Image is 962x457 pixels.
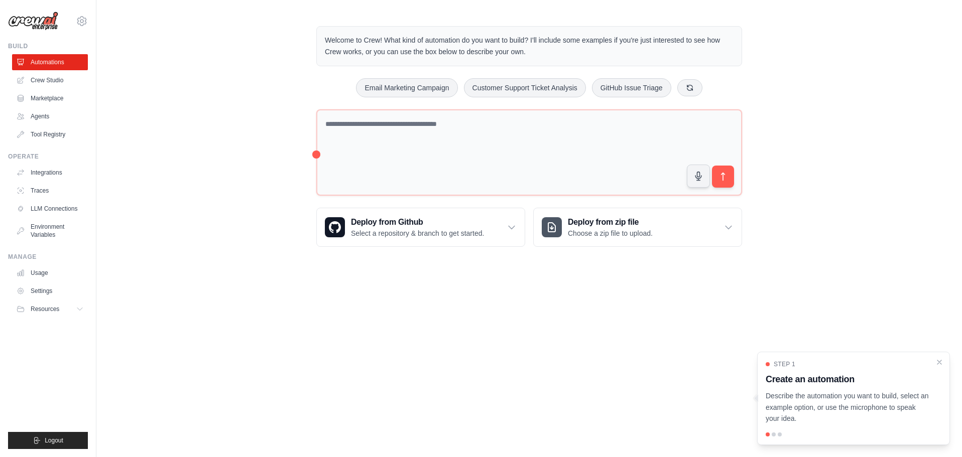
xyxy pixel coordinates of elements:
button: Resources [12,301,88,317]
p: Select a repository & branch to get started. [351,228,484,238]
div: Manage [8,253,88,261]
h3: Create an automation [766,372,929,386]
p: Choose a zip file to upload. [568,228,653,238]
button: Close walkthrough [935,358,943,366]
div: Build [8,42,88,50]
a: Traces [12,183,88,199]
button: Logout [8,432,88,449]
a: Crew Studio [12,72,88,88]
button: Customer Support Ticket Analysis [464,78,586,97]
a: Marketplace [12,90,88,106]
a: Integrations [12,165,88,181]
span: Logout [45,436,63,444]
span: Step 1 [774,360,795,368]
p: Describe the automation you want to build, select an example option, or use the microphone to spe... [766,390,929,424]
button: Email Marketing Campaign [356,78,457,97]
p: Welcome to Crew! What kind of automation do you want to build? I'll include some examples if you'... [325,35,734,58]
a: Automations [12,54,88,70]
span: Resources [31,305,59,313]
h3: Deploy from Github [351,216,484,228]
a: LLM Connections [12,201,88,217]
a: Agents [12,108,88,124]
a: Settings [12,283,88,299]
a: Environment Variables [12,219,88,243]
h3: Deploy from zip file [568,216,653,228]
img: Logo [8,12,58,31]
button: GitHub Issue Triage [592,78,671,97]
a: Usage [12,265,88,281]
iframe: Chat Widget [912,409,962,457]
a: Tool Registry [12,126,88,142]
div: Operate [8,153,88,161]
